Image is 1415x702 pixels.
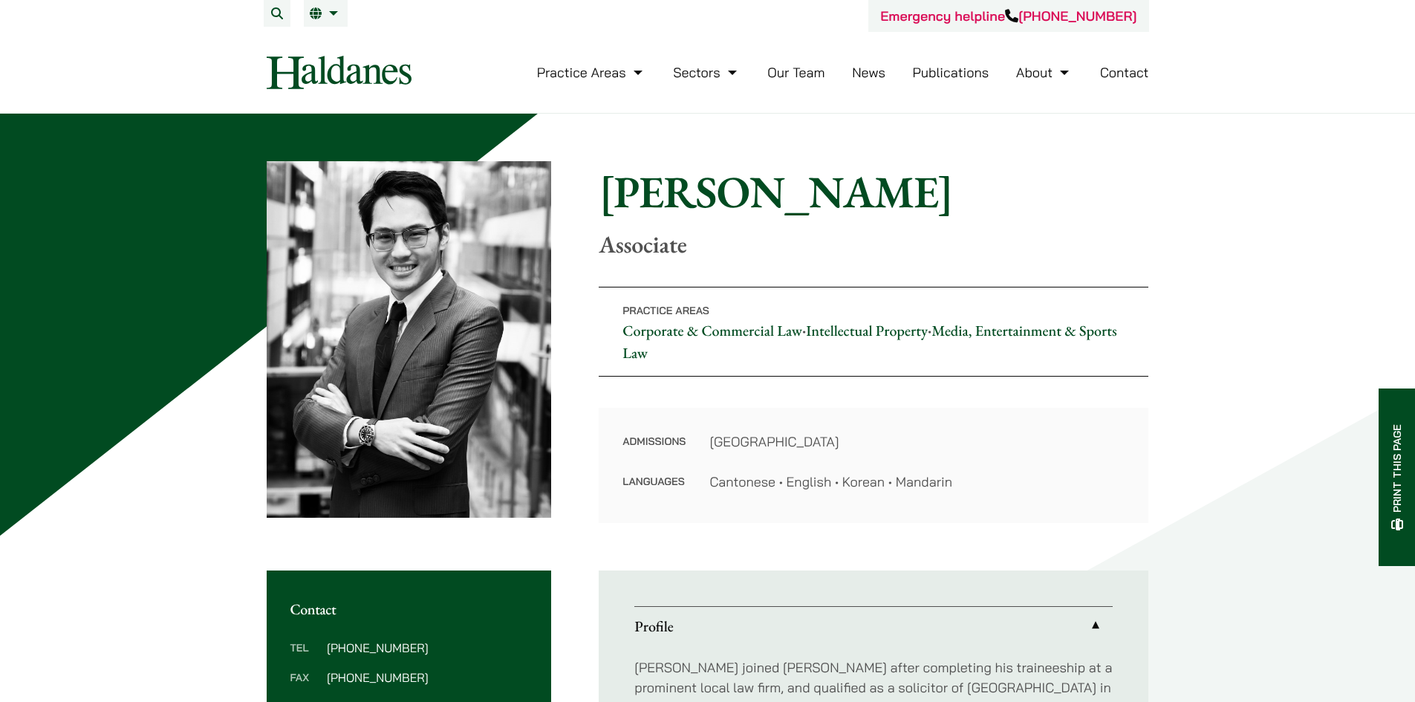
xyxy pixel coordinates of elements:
a: Media, Entertainment & Sports Law [622,321,1116,363]
p: • • [599,287,1148,377]
img: Logo of Haldanes [267,56,412,89]
a: Emergency helpline[PHONE_NUMBER] [880,7,1136,25]
a: About [1016,64,1073,81]
a: Publications [913,64,989,81]
dt: Tel [290,642,321,672]
a: Profile [634,607,1113,646]
a: News [852,64,885,81]
a: Our Team [767,64,824,81]
a: Practice Areas [537,64,646,81]
dt: Admissions [622,432,686,472]
a: EN [310,7,342,19]
span: Practice Areas [622,304,709,317]
p: Associate [599,230,1148,259]
a: Corporate & Commercial Law [622,321,802,340]
h2: Contact [290,600,528,618]
dd: [PHONE_NUMBER] [327,672,527,683]
a: Contact [1100,64,1149,81]
dd: [PHONE_NUMBER] [327,642,527,654]
a: Sectors [673,64,740,81]
dt: Languages [622,472,686,492]
dt: Fax [290,672,321,701]
dd: [GEOGRAPHIC_DATA] [709,432,1125,452]
h1: [PERSON_NAME] [599,165,1148,218]
a: Intellectual Property [806,321,928,340]
dd: Cantonese • English • Korean • Mandarin [709,472,1125,492]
